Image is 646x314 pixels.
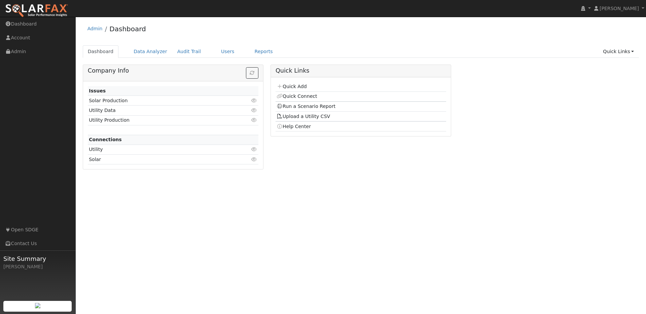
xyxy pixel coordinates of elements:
td: Solar [88,155,231,164]
a: Users [216,45,240,58]
td: Solar Production [88,96,231,106]
i: Click to view [251,147,257,152]
h5: Quick Links [276,67,446,74]
a: Upload a Utility CSV [277,114,330,119]
span: Site Summary [3,254,72,263]
a: Dashboard [109,25,146,33]
a: Quick Add [277,84,307,89]
a: Quick Links [598,45,639,58]
a: Run a Scenario Report [277,104,335,109]
td: Utility [88,145,231,154]
a: Help Center [277,124,311,129]
img: retrieve [35,303,40,308]
td: Utility Data [88,106,231,115]
a: Dashboard [83,45,119,58]
i: Click to view [251,108,257,113]
span: [PERSON_NAME] [600,6,639,11]
a: Quick Connect [277,93,317,99]
a: Audit Trail [172,45,206,58]
i: Click to view [251,118,257,122]
strong: Issues [89,88,106,93]
td: Utility Production [88,115,231,125]
img: SolarFax [5,4,68,18]
a: Reports [250,45,278,58]
h5: Company Info [88,67,258,74]
a: Data Analyzer [129,45,172,58]
i: Click to view [251,157,257,162]
div: [PERSON_NAME] [3,263,72,270]
i: Click to view [251,98,257,103]
strong: Connections [89,137,122,142]
a: Admin [87,26,103,31]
